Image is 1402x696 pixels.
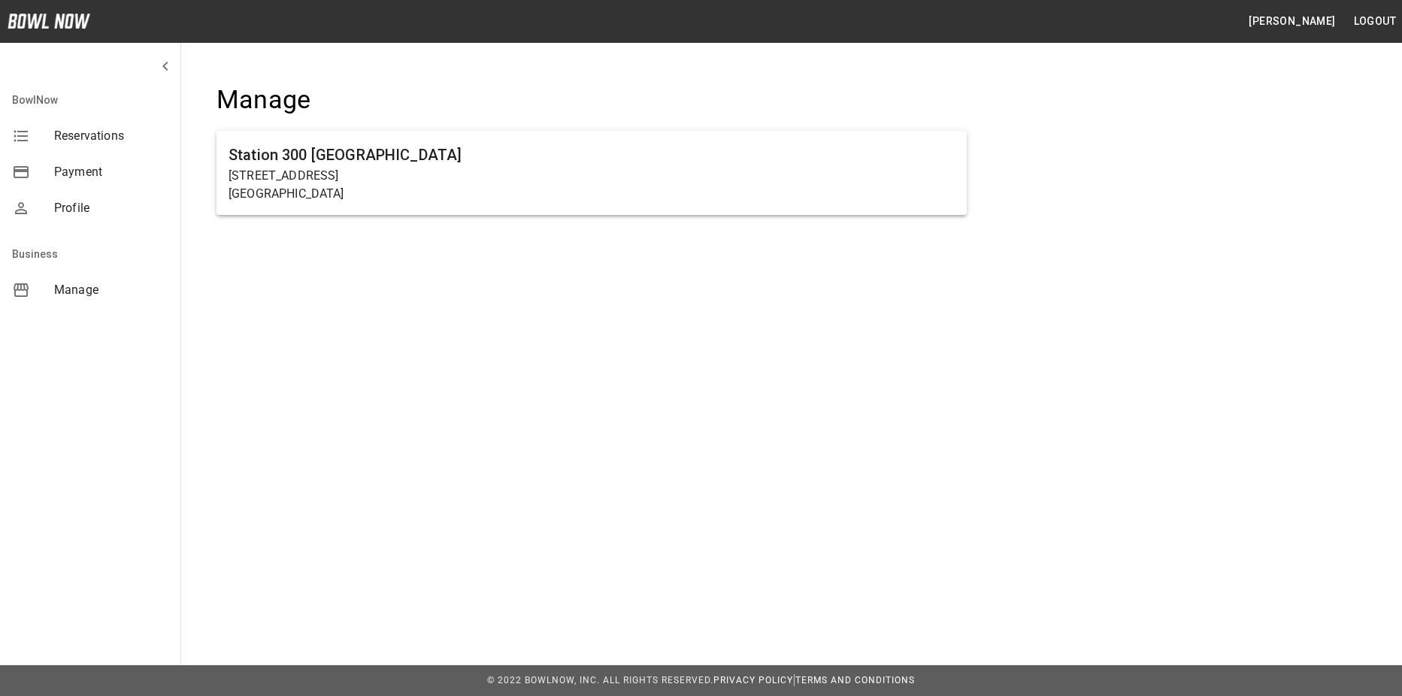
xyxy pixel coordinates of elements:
p: [GEOGRAPHIC_DATA] [229,185,955,203]
button: Logout [1348,8,1402,35]
img: logo [8,14,90,29]
p: [STREET_ADDRESS] [229,167,955,185]
h6: Station 300 [GEOGRAPHIC_DATA] [229,143,955,167]
h4: Manage [217,84,967,116]
span: Reservations [54,127,168,145]
span: Manage [54,281,168,299]
a: Privacy Policy [713,675,793,685]
button: [PERSON_NAME] [1243,8,1341,35]
span: Profile [54,199,168,217]
a: Terms and Conditions [795,675,915,685]
span: Payment [54,163,168,181]
span: © 2022 BowlNow, Inc. All Rights Reserved. [487,675,713,685]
